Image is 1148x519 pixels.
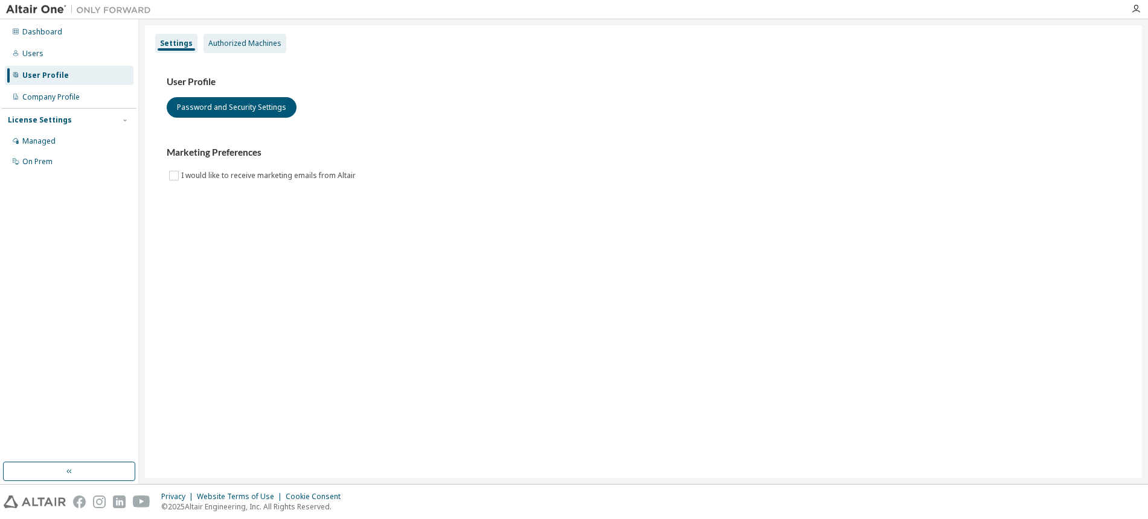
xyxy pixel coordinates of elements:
img: youtube.svg [133,495,150,508]
h3: User Profile [167,76,1120,88]
div: Authorized Machines [208,39,281,48]
div: Settings [160,39,193,48]
div: License Settings [8,115,72,125]
div: Dashboard [22,27,62,37]
img: instagram.svg [93,495,106,508]
button: Password and Security Settings [167,97,297,118]
div: User Profile [22,71,69,80]
div: Website Terms of Use [197,492,286,501]
img: altair_logo.svg [4,495,66,508]
p: © 2025 Altair Engineering, Inc. All Rights Reserved. [161,501,348,512]
div: Privacy [161,492,197,501]
div: On Prem [22,157,53,167]
img: facebook.svg [73,495,86,508]
h3: Marketing Preferences [167,147,1120,159]
div: Cookie Consent [286,492,348,501]
div: Users [22,49,43,59]
div: Managed [22,136,56,146]
img: linkedin.svg [113,495,126,508]
div: Company Profile [22,92,80,102]
label: I would like to receive marketing emails from Altair [181,168,358,183]
img: Altair One [6,4,157,16]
